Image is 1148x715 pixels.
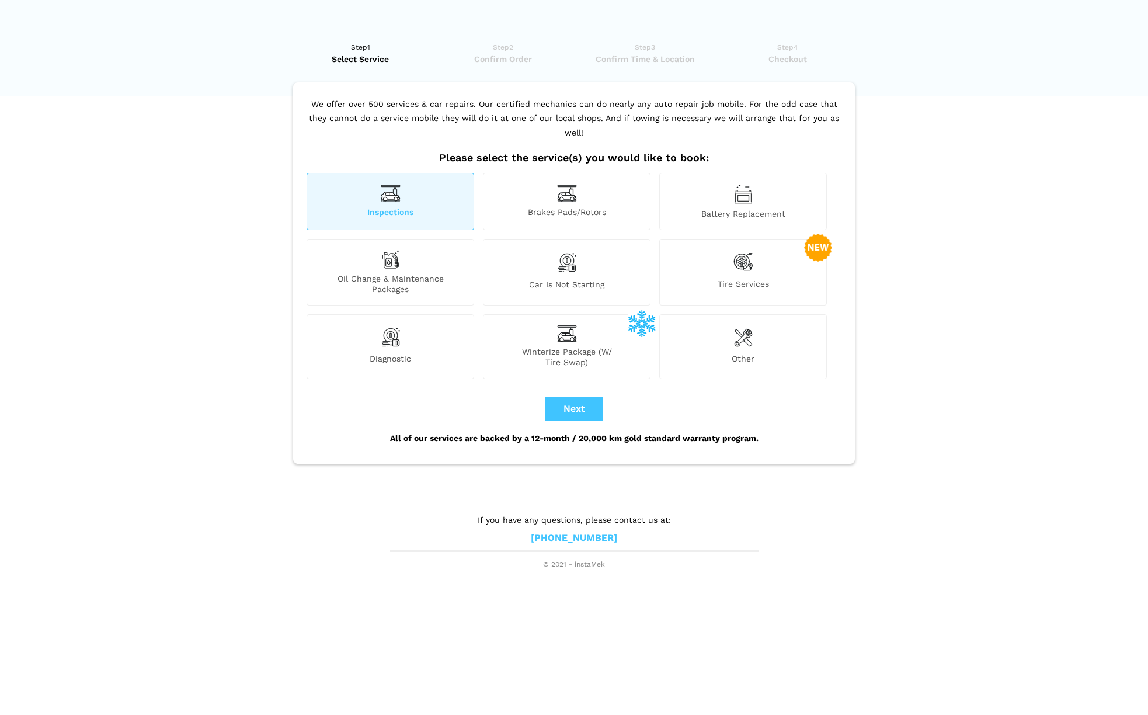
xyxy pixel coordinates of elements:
a: Step1 [293,41,428,65]
span: Car is not starting [483,279,650,294]
span: Diagnostic [307,353,474,367]
a: Step3 [578,41,712,65]
h2: Please select the service(s) you would like to book: [304,151,844,164]
span: Confirm Order [436,53,570,65]
p: If you have any questions, please contact us at: [390,513,758,526]
a: [PHONE_NUMBER] [531,532,617,544]
span: Checkout [720,53,855,65]
span: Oil Change & Maintenance Packages [307,273,474,294]
div: All of our services are backed by a 12-month / 20,000 km gold standard warranty program. [304,421,844,455]
a: Step4 [720,41,855,65]
span: Other [660,353,826,367]
span: Battery Replacement [660,209,826,219]
span: Winterize Package (W/ Tire Swap) [483,346,650,367]
span: Tire Services [660,279,826,294]
span: Inspections [307,207,474,219]
span: Brakes Pads/Rotors [483,207,650,219]
button: Next [545,397,603,421]
span: Confirm Time & Location [578,53,712,65]
p: We offer over 500 services & car repairs. Our certified mechanics can do nearly any auto repair j... [304,97,844,152]
img: new-badge-2-48.png [804,234,832,262]
img: winterize-icon_1.png [628,309,656,337]
a: Step2 [436,41,570,65]
span: © 2021 - instaMek [390,560,758,570]
span: Select Service [293,53,428,65]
